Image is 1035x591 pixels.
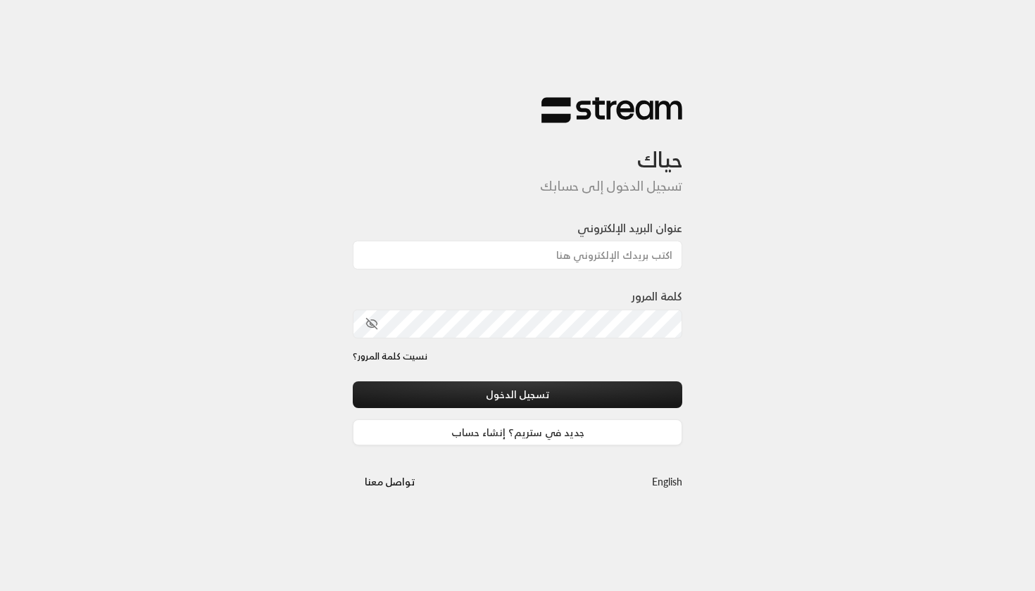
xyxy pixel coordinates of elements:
img: Stream Logo [541,96,682,124]
a: جديد في ستريم؟ إنشاء حساب [353,419,682,445]
label: عنوان البريد الإلكتروني [577,220,682,236]
a: English [652,469,682,495]
a: نسيت كلمة المرور؟ [353,350,427,364]
h5: تسجيل الدخول إلى حسابك [353,179,682,194]
button: تسجيل الدخول [353,381,682,407]
button: تواصل معنا [353,469,427,495]
a: تواصل معنا [353,473,427,490]
input: اكتب بريدك الإلكتروني هنا [353,241,682,269]
h3: حياك [353,124,682,172]
label: كلمة المرور [632,288,682,305]
button: toggle password visibility [360,312,384,336]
